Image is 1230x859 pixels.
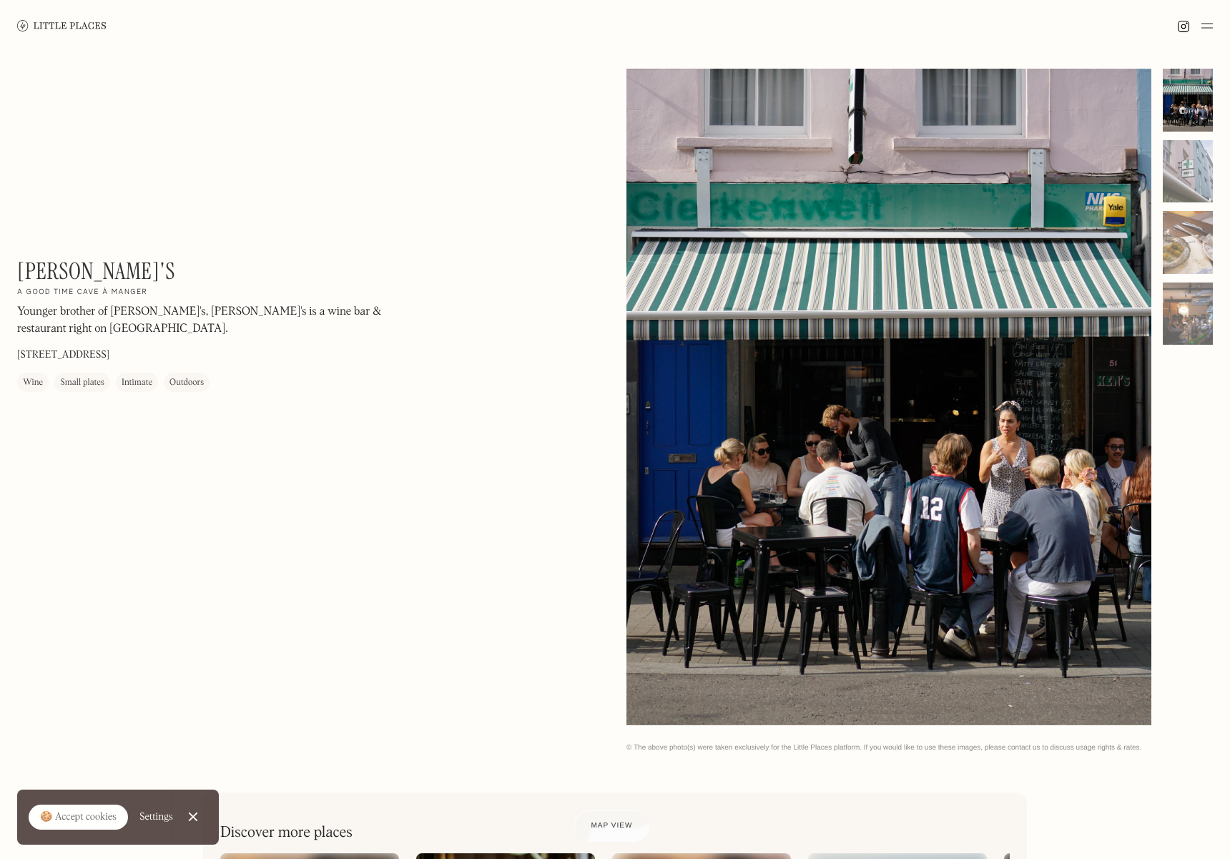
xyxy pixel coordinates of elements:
[574,810,650,842] a: Map view
[179,802,207,831] a: Close Cookie Popup
[29,805,128,830] a: 🍪 Accept cookies
[169,376,204,391] div: Outdoors
[220,824,353,842] h2: Discover more places
[17,257,175,285] h1: [PERSON_NAME]'s
[626,743,1213,752] div: © The above photo(s) were taken exclusively for the Little Places platform. If you would like to ...
[23,376,43,391] div: Wine
[17,348,109,363] p: [STREET_ADDRESS]
[40,810,117,825] div: 🍪 Accept cookies
[60,376,104,391] div: Small plates
[139,801,173,833] a: Settings
[122,376,152,391] div: Intimate
[17,304,403,338] p: Younger brother of [PERSON_NAME]'s, [PERSON_NAME]'s is a wine bar & restaurant right on [GEOGRAPH...
[17,288,147,298] h2: A good time cave à manger
[139,812,173,822] div: Settings
[591,822,633,830] span: Map view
